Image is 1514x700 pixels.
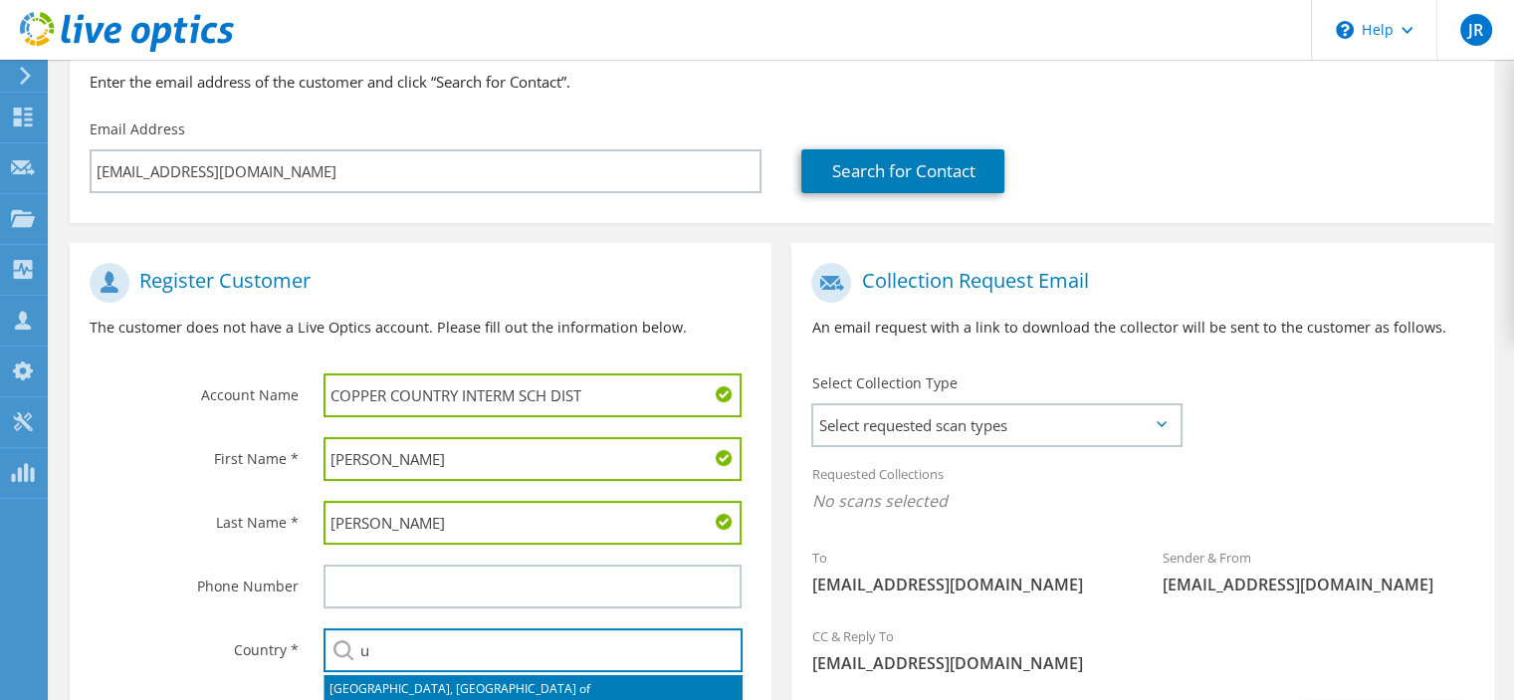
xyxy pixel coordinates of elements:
h1: Register Customer [90,263,742,303]
h3: Enter the email address of the customer and click “Search for Contact”. [90,71,1474,93]
span: JR [1460,14,1492,46]
label: Last Name * [90,501,299,533]
span: [EMAIL_ADDRESS][DOMAIN_NAME] [811,652,1473,674]
span: No scans selected [811,490,1473,512]
p: The customer does not have a Live Optics account. Please fill out the information below. [90,317,752,339]
span: [EMAIL_ADDRESS][DOMAIN_NAME] [1163,574,1474,595]
label: Country * [90,628,299,660]
span: [EMAIL_ADDRESS][DOMAIN_NAME] [811,574,1123,595]
p: An email request with a link to download the collector will be sent to the customer as follows. [811,317,1473,339]
a: Search for Contact [801,149,1004,193]
label: First Name * [90,437,299,469]
label: Email Address [90,119,185,139]
div: Requested Collections [791,453,1493,527]
div: CC & Reply To [791,615,1493,684]
div: To [791,537,1143,605]
div: Sender & From [1143,537,1494,605]
label: Phone Number [90,565,299,596]
span: Select requested scan types [813,405,1180,445]
h1: Collection Request Email [811,263,1463,303]
svg: \n [1336,21,1354,39]
label: Account Name [90,373,299,405]
label: Select Collection Type [811,373,957,393]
